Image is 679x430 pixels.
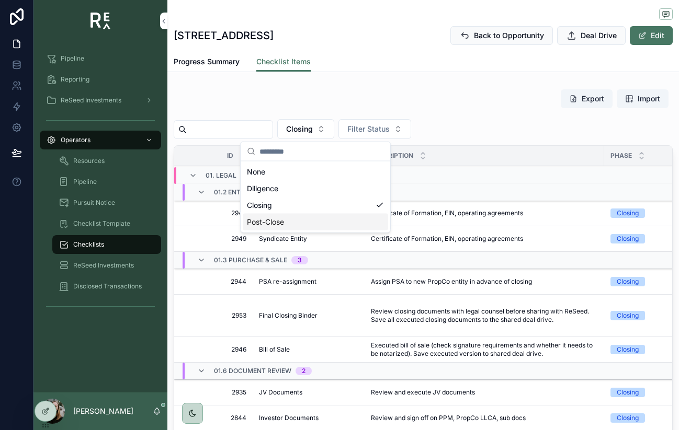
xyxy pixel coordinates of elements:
h1: [STREET_ADDRESS] [174,28,274,43]
span: Resources [73,157,105,165]
div: 2 [302,367,305,375]
span: Checklists [73,240,104,249]
div: Closing [617,413,639,423]
span: 2953 [187,311,246,320]
span: Syndicate Entity [259,235,307,243]
a: Disclosed Transactions [52,277,161,296]
span: 01.3 Purchase & Sale [214,256,287,264]
button: Select Button [338,119,411,139]
span: Progress Summary [174,56,240,67]
div: Closing [617,388,639,397]
a: Checklists [52,235,161,254]
button: Export [561,89,613,108]
span: Assign PSA to new PropCo entity in advance of closing [371,277,532,286]
button: Select Button [277,119,334,139]
span: Review and sign off on PPM, PropCo LLCA, sub docs [371,414,526,422]
span: Pursuit Notice [73,199,115,207]
div: Suggestions [241,161,390,233]
button: Import [617,89,669,108]
span: 2935 [187,388,246,397]
span: Review closing documents with legal counsel before sharing with ReSeed. Save all executed closing... [371,307,598,324]
span: PSA re-assignment [259,277,316,286]
span: JV Documents [259,388,302,397]
a: Resources [52,152,161,170]
span: Filter Status [347,124,390,134]
a: Pipeline [52,172,161,191]
span: Deal Drive [581,30,617,41]
span: ReSeed Investments [61,96,121,104]
span: Executed bill of sale (check signature requirements and whether it needs to be notarized). Save e... [371,341,598,358]
a: ReSeed Investments [52,256,161,275]
span: Pipeline [61,54,84,63]
span: 2944 [187,277,246,286]
div: Closing [617,311,639,320]
div: 3 [298,256,302,264]
div: scrollable content [33,42,167,328]
p: [PERSON_NAME] [73,406,133,416]
span: 2946 [187,345,246,354]
span: Certificate of Formation, EIN, operating agreements [371,235,523,243]
span: Operators [61,136,90,144]
div: Closing [617,208,639,218]
span: Checklist Template [73,219,130,228]
span: Review and execute JV documents [371,388,475,397]
span: Closing [286,124,313,134]
a: Progress Summary [174,52,240,73]
div: Closing [617,345,639,354]
img: App logo [90,13,111,29]
a: Pipeline [40,49,161,68]
div: Diligence [243,180,388,197]
span: Disclosed Transactions [73,282,142,290]
a: ReSeed Investments [40,91,161,110]
span: Investor Documents [259,414,319,422]
span: 2949 [187,235,246,243]
button: Edit [630,26,673,45]
div: Closing [617,277,639,286]
div: Closing [617,234,639,243]
span: Final Closing Binder [259,311,318,320]
a: Checklist Items [256,52,311,72]
span: 2844 [187,414,246,422]
div: Post-Close [243,214,388,230]
span: 01. Legal [206,171,236,180]
span: ReSeed Investments [73,261,134,270]
div: None [243,164,388,180]
span: Description [371,152,413,160]
span: 2948 [187,209,246,217]
a: Reporting [40,70,161,89]
a: Operators [40,131,161,149]
span: 01.6 Document Review [214,367,291,375]
button: Deal Drive [557,26,626,45]
a: Checklist Template [52,214,161,233]
button: Back to Opportunity [450,26,553,45]
span: Back to Opportunity [474,30,544,41]
div: Closing [243,197,388,214]
span: Id [227,152,233,160]
span: Certificate of Formation, EIN, operating agreements [371,209,523,217]
span: Pipeline [73,178,97,186]
a: Pursuit Notice [52,193,161,212]
span: Bill of Sale [259,345,290,354]
span: Import [638,94,660,104]
span: Phase [610,152,632,160]
span: Reporting [61,75,89,84]
span: Checklist Items [256,56,311,67]
span: 01.2 Entity Creation [214,188,284,196]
